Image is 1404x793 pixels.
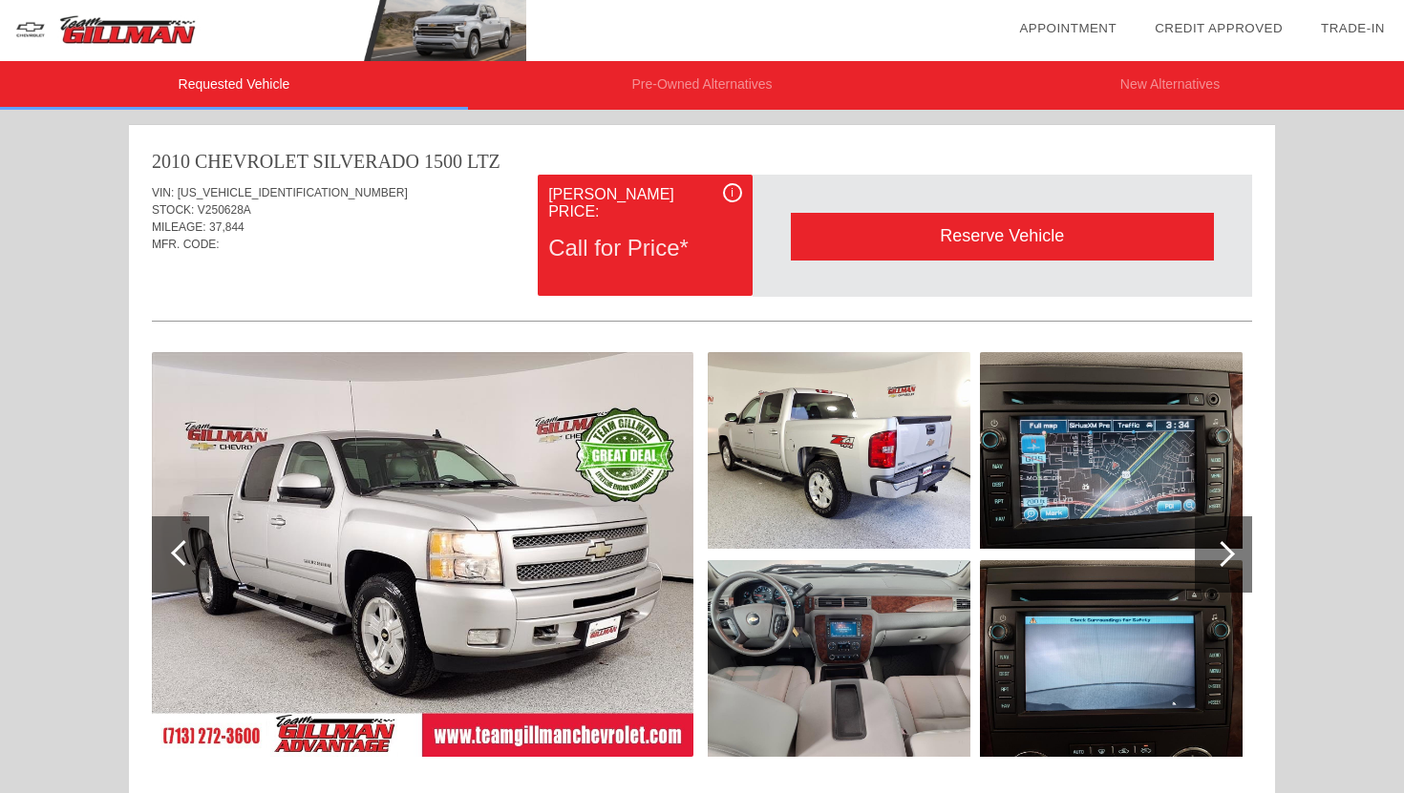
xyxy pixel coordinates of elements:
[152,264,1252,295] div: Quoted on [DATE] 10:29:44 PM
[152,148,462,175] div: 2010 CHEVROLET SILVERADO 1500
[178,186,408,199] span: [US_VEHICLE_IDENTIFICATION_NUMBER]
[791,213,1214,260] div: Reserve Vehicle
[467,148,500,175] div: LTZ
[152,352,693,757] img: e39d9fc0838f40ca5c8d4a29b7562df3.jpg
[198,203,251,217] span: V250628A
[1155,21,1283,35] a: Credit Approved
[708,560,970,757] img: 4cf2a4054941ea65359a7ab285a49f64.jpg
[152,203,194,217] span: STOCK:
[152,238,220,251] span: MFR. CODE:
[936,61,1404,110] li: New Alternatives
[209,220,245,234] span: 37,844
[152,186,174,199] span: VIN:
[708,352,970,549] img: b49f102cb06084855764d5f96451ee89.jpg
[548,183,741,223] div: [PERSON_NAME] Price:
[468,61,936,110] li: Pre-Owned Alternatives
[980,352,1243,549] img: a0209a304822da6a3204e34fbef4639f.jpg
[731,186,734,199] span: i
[980,560,1243,757] img: c20d56a21fa3466b3100177fb1191662.jpg
[1321,21,1385,35] a: Trade-In
[548,223,741,273] div: Call for Price*
[1019,21,1117,35] a: Appointment
[152,220,206,234] span: MILEAGE:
